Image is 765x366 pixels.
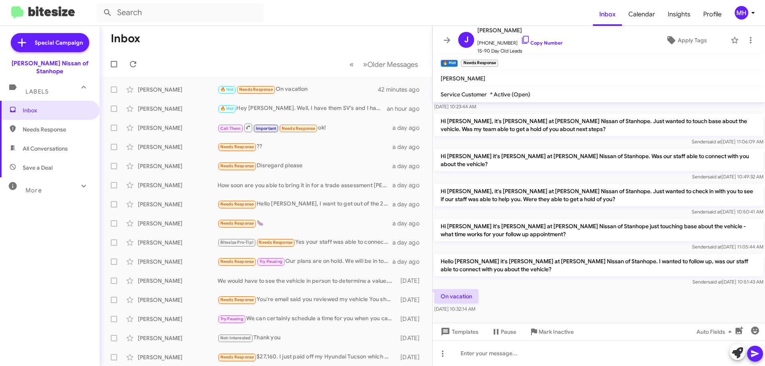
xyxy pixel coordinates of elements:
[218,219,392,228] div: 🍆
[138,277,218,285] div: [PERSON_NAME]
[25,187,42,194] span: More
[392,162,426,170] div: a day ago
[434,104,476,110] span: [DATE] 10:23:44 AM
[396,296,426,304] div: [DATE]
[441,60,458,67] small: 🔥 Hot
[441,75,485,82] span: [PERSON_NAME]
[521,40,563,46] a: Copy Number
[708,279,722,285] span: said at
[220,259,254,264] span: Needs Response
[392,143,426,151] div: a day ago
[439,325,479,339] span: Templates
[593,3,622,26] span: Inbox
[96,3,264,22] input: Search
[220,163,254,168] span: Needs Response
[396,315,426,323] div: [DATE]
[692,174,763,180] span: Sender [DATE] 10:49:32 AM
[692,244,763,250] span: Sender [DATE] 11:05:44 AM
[692,209,763,215] span: Sender [DATE] 10:50:41 AM
[501,325,516,339] span: Pause
[464,33,469,46] span: J
[433,325,485,339] button: Templates
[220,335,251,341] span: Not-Interested
[220,316,243,321] span: Try Pausing
[138,86,218,94] div: [PERSON_NAME]
[363,59,367,69] span: »
[349,59,354,69] span: «
[434,254,763,276] p: Hello [PERSON_NAME] it's [PERSON_NAME] at [PERSON_NAME] Nissan of Stanhope. I wanted to follow up...
[461,60,498,67] small: Needs Response
[220,144,254,149] span: Needs Response
[477,47,563,55] span: 15-90 Day Old Leads
[434,219,763,241] p: Hi [PERSON_NAME] it's [PERSON_NAME] at [PERSON_NAME] Nissan of Stanhope just touching base about ...
[35,39,83,47] span: Special Campaign
[138,239,218,247] div: [PERSON_NAME]
[220,221,254,226] span: Needs Response
[396,353,426,361] div: [DATE]
[345,56,359,72] button: Previous
[523,325,580,339] button: Mark Inactive
[218,123,392,133] div: ok!
[218,181,392,189] div: How soon are you able to bring it in for a trade assessment [PERSON_NAME]?
[485,325,523,339] button: Pause
[477,35,563,47] span: [PHONE_NUMBER]
[735,6,748,20] div: MH
[692,279,763,285] span: Sender [DATE] 10:51:43 AM
[622,3,661,26] a: Calendar
[218,277,396,285] div: We would have to see the vehicle in person to determine a value, when are you available to stop i...
[220,87,234,92] span: 🔥 Hot
[707,139,721,145] span: said at
[138,200,218,208] div: [PERSON_NAME]
[220,106,234,111] span: 🔥 Hot
[434,149,763,171] p: Hi [PERSON_NAME] it's [PERSON_NAME] at [PERSON_NAME] Nissan of Stanhope. Was our staff able to co...
[23,125,90,133] span: Needs Response
[728,6,756,20] button: MH
[392,258,426,266] div: a day ago
[111,32,140,45] h1: Inbox
[23,164,53,172] span: Save a Deal
[218,238,392,247] div: Yes your staff was able to connect with us about the pathfinder. However, a deal was not made to ...
[218,257,392,266] div: Our plans are on hold. We will be in touch when we are ready.
[707,209,721,215] span: said at
[282,126,316,131] span: Needs Response
[138,105,218,113] div: [PERSON_NAME]
[490,91,530,98] span: * Active (Open)
[23,106,90,114] span: Inbox
[218,142,392,151] div: ??
[25,88,49,95] span: Labels
[696,325,735,339] span: Auto Fields
[259,240,292,245] span: Needs Response
[441,91,487,98] span: Service Customer
[539,325,574,339] span: Mark Inactive
[23,145,68,153] span: All Conversations
[218,352,396,362] div: $27,160. I just paid off my Hyundai Tucson which will hit [DATE] and I will turn it in [DATE] or ...
[367,60,418,69] span: Older Messages
[392,200,426,208] div: a day ago
[392,239,426,247] div: a day ago
[138,219,218,227] div: [PERSON_NAME]
[387,105,426,113] div: an hour ago
[434,306,475,312] span: [DATE] 10:32:14 AM
[138,162,218,170] div: [PERSON_NAME]
[218,85,378,94] div: On vacation
[138,315,218,323] div: [PERSON_NAME]
[697,3,728,26] span: Profile
[259,259,282,264] span: Try Pausing
[396,277,426,285] div: [DATE]
[392,124,426,132] div: a day ago
[392,181,426,189] div: a day ago
[220,202,254,207] span: Needs Response
[661,3,697,26] a: Insights
[138,296,218,304] div: [PERSON_NAME]
[434,184,763,206] p: Hi [PERSON_NAME], it's [PERSON_NAME] at [PERSON_NAME] Nissan of Stanhope. Just wanted to check in...
[138,334,218,342] div: [PERSON_NAME]
[434,289,479,303] p: On vacation
[11,33,89,52] a: Special Campaign
[218,295,396,304] div: You're email said you reviewed my vehicle You should know what it is lol
[645,33,727,47] button: Apply Tags
[138,258,218,266] div: [PERSON_NAME]
[690,325,741,339] button: Auto Fields
[392,219,426,227] div: a day ago
[396,334,426,342] div: [DATE]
